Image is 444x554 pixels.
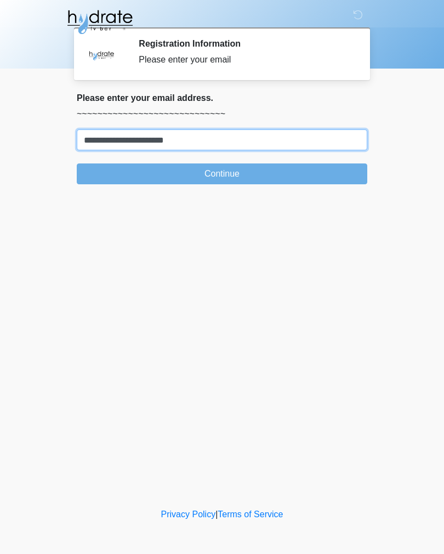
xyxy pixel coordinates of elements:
div: Please enter your email [139,53,351,66]
a: Terms of Service [218,510,283,519]
a: Privacy Policy [161,510,216,519]
img: Hydrate IV Bar - Fort Collins Logo [66,8,134,36]
p: ~~~~~~~~~~~~~~~~~~~~~~~~~~~~~ [77,108,367,121]
button: Continue [77,163,367,184]
h2: Please enter your email address. [77,93,367,103]
img: Agent Avatar [85,38,118,71]
a: | [215,510,218,519]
